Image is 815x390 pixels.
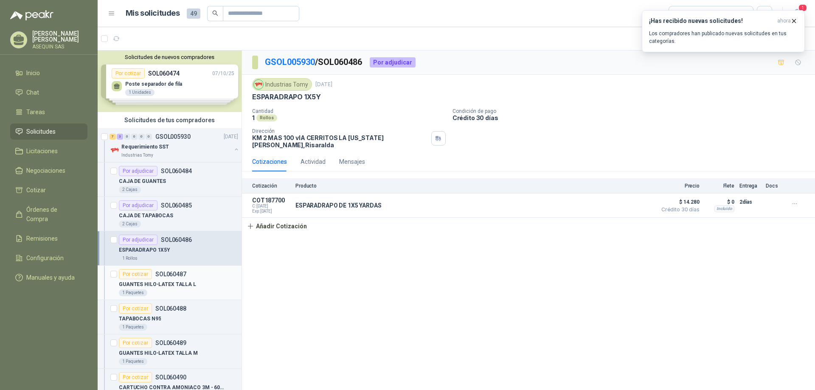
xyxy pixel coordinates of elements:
[642,10,805,52] button: ¡Has recibido nuevas solicitudes!ahora Los compradores han publicado nuevas solicitudes en tus ca...
[26,253,64,263] span: Configuración
[121,143,169,151] p: Requerimiento SST
[155,134,191,140] p: GSOL005930
[657,207,700,212] span: Crédito 30 días
[224,133,238,141] p: [DATE]
[161,168,192,174] p: SOL060484
[32,44,87,49] p: ASEQUIN SAS
[98,163,242,197] a: Por adjudicarSOL060484CAJA DE GUANTES2 Cajas
[119,349,198,357] p: GUANTES HILO-LATEX TALLA M
[119,358,147,365] div: 1 Paquetes
[155,340,186,346] p: SOL060489
[119,166,157,176] div: Por adjudicar
[295,202,382,209] p: ESPARADRAPO DE 1X5 YARDAS
[766,183,783,189] p: Docs
[252,209,290,214] span: Exp: [DATE]
[26,166,65,175] span: Negociaciones
[265,56,363,69] p: / SOL060486
[110,132,240,159] a: 7 3 0 0 0 0 GSOL005930[DATE] Company LogoRequerimiento SSTIndustrias Tomy
[252,114,255,121] p: 1
[26,127,56,136] span: Solicitudes
[155,306,186,311] p: SOL060488
[252,108,446,114] p: Cantidad
[252,134,428,149] p: KM 2 MAS 100 vIA CERRITOS LA [US_STATE] [PERSON_NAME] , Risaralda
[705,197,734,207] p: $ 0
[138,134,145,140] div: 0
[10,230,87,247] a: Remisiones
[657,197,700,207] span: $ 14.280
[101,54,238,60] button: Solicitudes de nuevos compradores
[119,255,141,262] div: 1 Rollos
[119,221,141,227] div: 2 Cajas
[705,183,734,189] p: Flete
[26,68,40,78] span: Inicio
[452,114,812,121] p: Crédito 30 días
[119,177,166,185] p: CAJA DE GUANTES
[146,134,152,140] div: 0
[10,182,87,198] a: Cotizar
[119,281,196,289] p: GUANTES HILO-LATEX TALLA L
[26,185,46,195] span: Cotizar
[32,31,87,42] p: [PERSON_NAME] [PERSON_NAME]
[339,157,365,166] div: Mensajes
[10,202,87,227] a: Órdenes de Compra
[252,78,312,91] div: Industrias Tomy
[161,237,192,243] p: SOL060486
[10,143,87,159] a: Licitaciones
[119,235,157,245] div: Por adjudicar
[242,218,312,235] button: Añadir Cotización
[98,334,242,369] a: Por cotizarSOL060489GUANTES HILO-LATEX TALLA M1 Paquetes
[256,115,277,121] div: Rollos
[117,134,123,140] div: 3
[10,10,53,20] img: Logo peakr
[119,372,152,382] div: Por cotizar
[26,234,58,243] span: Remisiones
[252,183,290,189] p: Cotización
[98,112,242,128] div: Solicitudes de tus compradores
[252,197,290,204] p: COT187700
[126,7,180,20] h1: Mis solicitudes
[254,80,263,89] img: Company Logo
[119,338,152,348] div: Por cotizar
[212,10,218,16] span: search
[315,81,332,89] p: [DATE]
[252,93,321,101] p: ESPARADRAPO 1X5Y
[10,104,87,120] a: Tareas
[714,205,734,212] div: Incluido
[295,183,652,189] p: Producto
[98,231,242,266] a: Por adjudicarSOL060486ESPARADRAPO 1X5Y1 Rollos
[10,250,87,266] a: Configuración
[777,17,791,25] span: ahora
[119,269,152,279] div: Por cotizar
[98,51,242,112] div: Solicitudes de nuevos compradoresPor cotizarSOL06047407/10/25 Poste separador de fila1 UnidadesPo...
[26,205,79,224] span: Órdenes de Compra
[26,273,75,282] span: Manuales y ayuda
[649,17,774,25] h3: ¡Has recibido nuevas solicitudes!
[370,57,416,67] div: Por adjudicar
[739,197,761,207] p: 2 días
[187,8,200,19] span: 49
[155,374,186,380] p: SOL060490
[452,108,812,114] p: Condición de pago
[119,200,157,210] div: Por adjudicar
[26,88,39,97] span: Chat
[98,197,242,231] a: Por adjudicarSOL060485CAJA DE TAPABOCAS2 Cajas
[790,6,805,21] button: 1
[10,163,87,179] a: Negociaciones
[252,204,290,209] span: C: [DATE]
[98,300,242,334] a: Por cotizarSOL060488TAPABOCAS N951 Paquetes
[119,324,147,331] div: 1 Paquetes
[674,9,692,18] div: Todas
[10,269,87,286] a: Manuales y ayuda
[119,246,170,254] p: ESPARADRAPO 1X5Y
[119,303,152,314] div: Por cotizar
[26,107,45,117] span: Tareas
[10,123,87,140] a: Solicitudes
[110,145,120,155] img: Company Logo
[119,315,161,323] p: TAPABOCAS N95
[657,183,700,189] p: Precio
[252,128,428,134] p: Dirección
[161,202,192,208] p: SOL060485
[10,65,87,81] a: Inicio
[301,157,326,166] div: Actividad
[119,186,141,193] div: 2 Cajas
